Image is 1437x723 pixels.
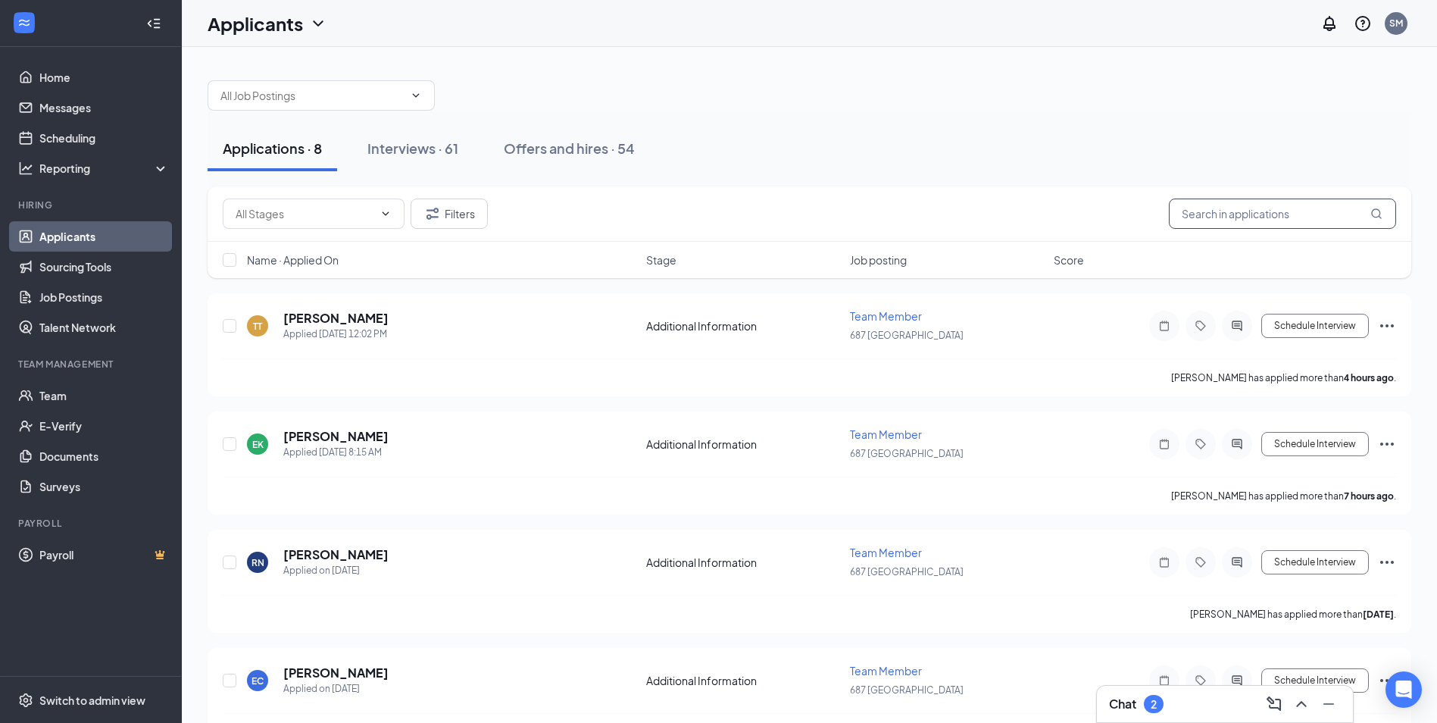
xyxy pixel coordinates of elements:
h3: Chat [1109,696,1136,712]
svg: Ellipses [1378,317,1396,335]
h5: [PERSON_NAME] [283,546,389,563]
span: Score [1054,252,1084,268]
input: Search in applications [1169,199,1396,229]
svg: ActiveChat [1228,556,1246,568]
b: [DATE] [1363,609,1394,620]
div: Hiring [18,199,166,211]
div: EK [252,438,264,451]
svg: ChevronUp [1292,695,1310,713]
h5: [PERSON_NAME] [283,665,389,681]
div: TT [253,320,262,333]
h1: Applicants [208,11,303,36]
div: EC [251,674,264,687]
svg: Note [1155,556,1173,568]
svg: Minimize [1320,695,1338,713]
svg: Filter [423,205,442,223]
svg: Note [1155,320,1173,332]
button: Schedule Interview [1261,314,1369,338]
svg: ActiveChat [1228,320,1246,332]
button: ChevronUp [1289,692,1314,716]
svg: Collapse [146,16,161,31]
a: Documents [39,441,169,471]
input: All Stages [236,205,373,222]
svg: QuestionInfo [1354,14,1372,33]
div: 2 [1151,698,1157,711]
div: Applications · 8 [223,139,322,158]
div: Applied on [DATE] [283,681,389,696]
span: 687 [GEOGRAPHIC_DATA] [850,448,964,459]
div: Offers and hires · 54 [504,139,635,158]
svg: Note [1155,674,1173,687]
span: Team Member [850,664,922,678]
div: Switch to admin view [39,693,145,708]
div: Additional Information [646,673,841,688]
svg: ActiveChat [1228,438,1246,450]
div: SM [1389,17,1403,30]
div: Additional Information [646,555,841,570]
div: Applied [DATE] 8:15 AM [283,445,389,460]
div: Open Intercom Messenger [1385,671,1422,708]
button: Minimize [1317,692,1341,716]
p: [PERSON_NAME] has applied more than . [1171,490,1396,502]
svg: ChevronDown [380,208,392,220]
span: Stage [646,252,676,268]
span: 687 [GEOGRAPHIC_DATA] [850,684,964,696]
a: E-Verify [39,411,169,441]
svg: ChevronDown [410,89,422,102]
button: Schedule Interview [1261,432,1369,456]
span: 687 [GEOGRAPHIC_DATA] [850,330,964,341]
div: Reporting [39,161,170,176]
a: PayrollCrown [39,540,169,570]
b: 4 hours ago [1344,372,1394,383]
svg: Settings [18,693,33,708]
span: Job posting [850,252,907,268]
h5: [PERSON_NAME] [283,310,389,327]
svg: Tag [1192,556,1210,568]
span: Team Member [850,546,922,559]
div: Applied on [DATE] [283,563,389,578]
a: Home [39,62,169,92]
svg: Ellipses [1378,671,1396,690]
div: Additional Information [646,437,841,452]
h5: [PERSON_NAME] [283,428,389,445]
svg: Tag [1192,320,1210,332]
p: [PERSON_NAME] has applied more than . [1190,608,1396,621]
a: Team [39,380,169,411]
a: Messages [39,92,169,123]
p: [PERSON_NAME] has applied more than . [1171,371,1396,384]
div: Payroll [18,517,166,530]
a: Applicants [39,221,169,252]
a: Job Postings [39,282,169,312]
svg: Ellipses [1378,435,1396,453]
svg: Tag [1192,674,1210,687]
a: Scheduling [39,123,169,153]
div: Interviews · 61 [367,139,458,158]
svg: ActiveChat [1228,674,1246,687]
span: Name · Applied On [247,252,339,268]
span: 687 [GEOGRAPHIC_DATA] [850,566,964,577]
div: RN [251,556,264,569]
input: All Job Postings [220,87,404,104]
div: Applied [DATE] 12:02 PM [283,327,389,342]
div: Additional Information [646,318,841,333]
svg: Notifications [1320,14,1339,33]
div: Team Management [18,358,166,371]
svg: ComposeMessage [1265,695,1283,713]
a: Sourcing Tools [39,252,169,282]
svg: Note [1155,438,1173,450]
svg: MagnifyingGlass [1370,208,1382,220]
svg: Tag [1192,438,1210,450]
svg: ChevronDown [309,14,327,33]
b: 7 hours ago [1344,490,1394,502]
svg: Analysis [18,161,33,176]
button: Filter Filters [411,199,488,229]
button: Schedule Interview [1261,668,1369,693]
a: Surveys [39,471,169,502]
span: Team Member [850,427,922,441]
svg: WorkstreamLogo [17,15,32,30]
a: Talent Network [39,312,169,343]
svg: Ellipses [1378,553,1396,571]
button: ComposeMessage [1262,692,1286,716]
button: Schedule Interview [1261,550,1369,574]
span: Team Member [850,309,922,323]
